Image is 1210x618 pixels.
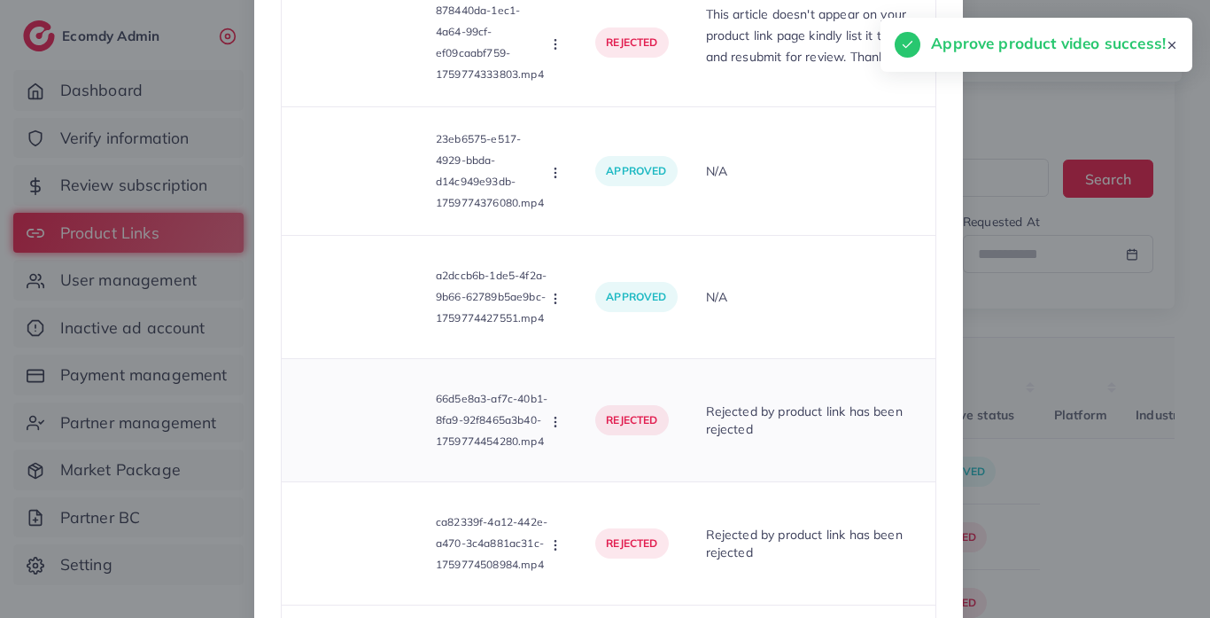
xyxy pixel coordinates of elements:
p: This article doesn't appear on your product link page kindly list it there and resubmit for revie... [706,4,921,67]
p: approved [595,282,677,312]
p: ca82339f-4a12-442e-a470-3c4a881ac31c-1759774508984.mp4 [436,512,547,575]
h5: Approve product video success! [931,32,1166,55]
p: rejected [595,528,668,559]
p: 23eb6575-e517-4929-bbda-d14c949e93db-1759774376080.mp4 [436,129,547,214]
p: rejected [595,405,668,435]
p: rejected [595,27,668,58]
p: N/A [706,286,921,308]
p: N/A [706,160,921,182]
p: approved [595,156,677,186]
div: Rejected by product link has been rejected [706,526,921,562]
p: 66d5e8a3-af7c-40b1-8fa9-92f8465a3b40-1759774454280.mp4 [436,388,547,452]
p: a2dccb6b-1de5-4f2a-9b66-62789b5ae9bc-1759774427551.mp4 [436,265,547,329]
div: Rejected by product link has been rejected [706,403,921,439]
